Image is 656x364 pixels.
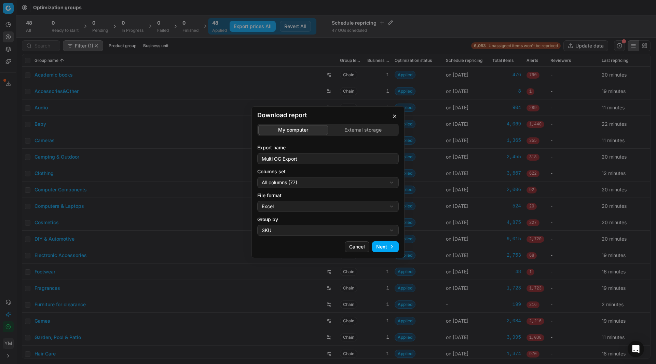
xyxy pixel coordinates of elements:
label: File format [257,192,399,199]
label: Export name [257,144,399,151]
button: My computer [258,125,328,135]
button: Cancel [345,241,369,252]
h2: Download report [257,112,399,118]
button: Next [372,241,399,252]
label: Group by [257,216,399,223]
button: External storage [328,125,398,135]
label: Columns set [257,168,399,175]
